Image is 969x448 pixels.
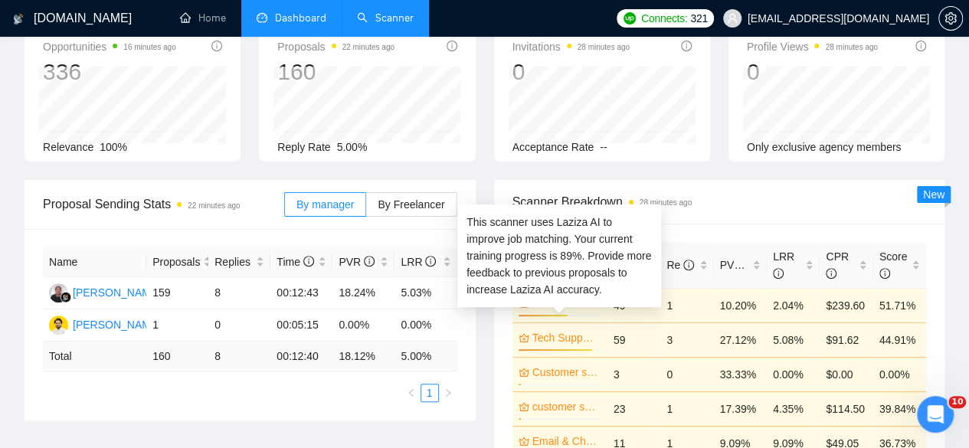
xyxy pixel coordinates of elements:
div: 0 [512,57,630,87]
td: 00:05:15 [270,309,332,342]
time: 22 minutes ago [188,201,240,210]
span: Dashboard [275,11,326,25]
td: $239.60 [820,288,872,322]
button: setting [938,6,963,31]
a: searchScanner [357,11,414,25]
time: 28 minutes ago [578,43,630,51]
span: New [923,188,944,201]
td: 8 [208,277,270,309]
span: info-circle [364,256,375,267]
td: 18.12 % [332,342,394,371]
span: info-circle [915,41,926,51]
span: Invitations [512,38,630,56]
td: 00:12:40 [270,342,332,371]
td: 5.03% [394,277,457,309]
td: 33.33% [714,357,767,391]
td: $91.62 [820,322,872,357]
span: info-circle [303,256,314,267]
td: 23 [607,391,660,426]
td: 0 [660,357,713,391]
span: Acceptance Rate [512,141,594,153]
span: Connects: [641,10,687,27]
th: Replies [208,247,270,277]
td: 159 [146,277,208,309]
span: By Freelancer [378,198,444,211]
td: Total [43,342,146,371]
span: Replies [214,253,253,270]
span: LRR [401,256,436,268]
span: left [407,388,416,397]
a: homeHome [180,11,226,25]
span: user [727,13,738,24]
li: Next Page [439,384,457,402]
span: LRR [773,250,794,280]
a: 1 [421,384,438,401]
span: Only exclusive agency members [747,141,902,153]
img: upwork-logo.png [624,12,636,25]
td: 3 [660,322,713,357]
span: Re [666,259,694,271]
td: 44.91% [873,322,926,357]
td: 1 [660,288,713,322]
span: crown [519,436,529,446]
a: RS[PERSON_NAME] [49,286,161,298]
td: 160 [146,342,208,371]
span: Scanner Breakdown [512,192,927,211]
td: 0.00% [873,357,926,391]
span: info-circle [425,256,436,267]
img: gigradar-bm.png [61,292,71,302]
span: Proposal Sending Stats [43,195,284,214]
td: 2.04% [767,288,820,322]
td: 0.00% [332,309,394,342]
span: crown [519,367,529,378]
div: [PERSON_NAME] [73,316,161,333]
div: 336 [43,57,176,87]
a: customer support S-2 -Email & Chat Support (Bulla) [532,398,598,415]
iframe: Intercom live chat [917,396,954,433]
div: 160 [277,57,394,87]
span: Relevance [43,141,93,153]
span: info-circle [447,41,457,51]
span: info-circle [826,268,836,279]
td: 8 [208,342,270,371]
td: 00:12:43 [270,277,332,309]
span: crown [519,332,529,343]
td: 1 [146,309,208,342]
td: $114.50 [820,391,872,426]
span: right [444,388,453,397]
li: 1 [421,384,439,402]
td: 5.08% [767,322,820,357]
td: 4.35% [767,391,820,426]
div: [PERSON_NAME] [73,284,161,301]
td: 51.71% [873,288,926,322]
span: info-circle [879,268,890,279]
button: right [439,384,457,402]
td: 0 [208,309,270,342]
span: -- [600,141,607,153]
a: setting [938,12,963,25]
span: info-circle [745,260,755,270]
td: 5.00 % [394,342,457,371]
td: $0.00 [820,357,872,391]
time: 28 minutes ago [825,43,877,51]
li: Previous Page [402,384,421,402]
td: 59 [607,322,660,357]
span: Proposals [152,253,200,270]
td: 1 [660,391,713,426]
td: 27.12% [714,322,767,357]
span: dashboard [257,12,267,23]
span: CPR [826,250,849,280]
th: Proposals [146,247,208,277]
span: By manager [296,198,354,211]
button: left [402,384,421,402]
span: info-circle [211,41,222,51]
span: crown [519,401,529,412]
a: HM[PERSON_NAME] [49,318,161,330]
time: 28 minutes ago [640,198,692,207]
span: Proposals [277,38,394,56]
span: info-circle [773,268,784,279]
td: 10.20% [714,288,767,322]
img: logo [13,7,24,31]
span: Opportunities [43,38,176,56]
span: info-circle [681,41,692,51]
